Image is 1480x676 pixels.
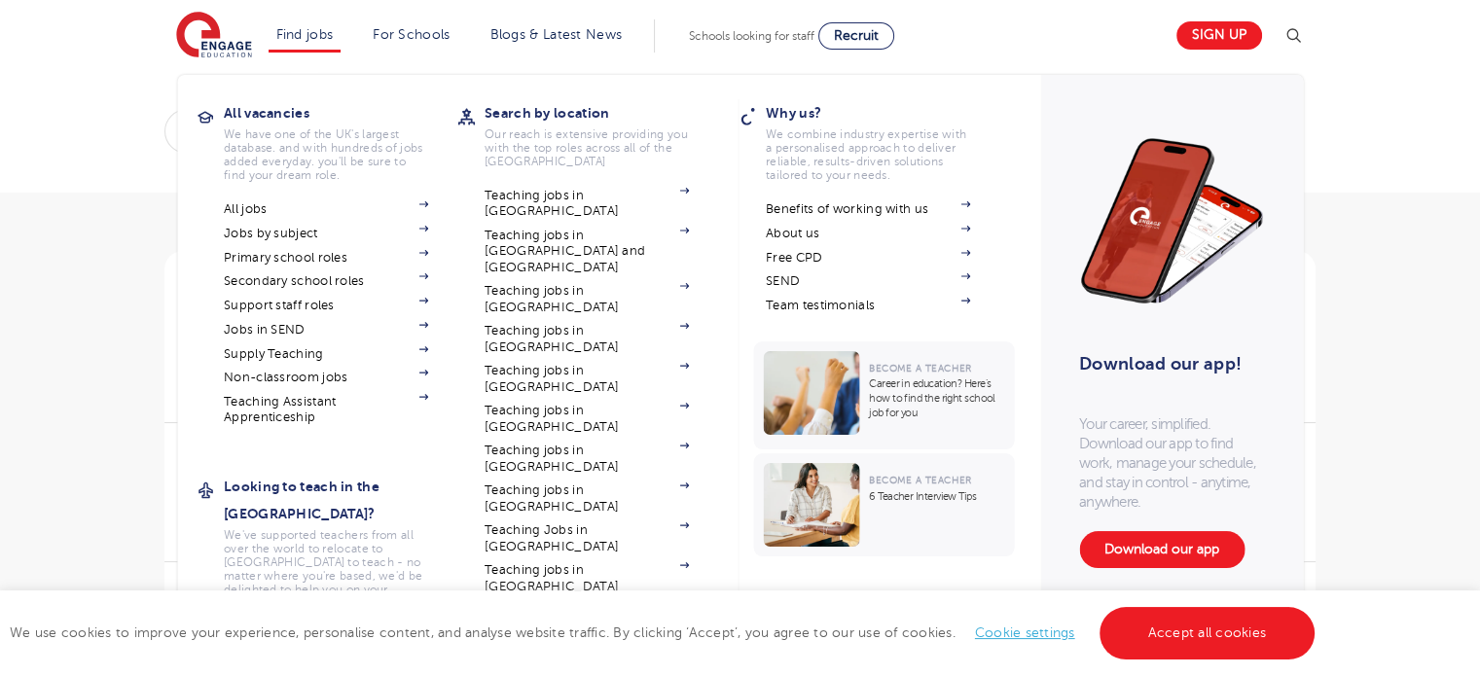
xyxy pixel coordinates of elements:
[224,322,428,338] a: Jobs in SEND
[176,12,252,60] img: Engage Education
[753,341,1019,449] a: Become a TeacherCareer in education? Here’s how to find the right school job for you
[490,27,623,42] a: Blogs & Latest News
[224,346,428,362] a: Supply Teaching
[224,394,428,426] a: Teaching Assistant Apprenticeship
[869,475,971,485] span: Become a Teacher
[753,453,1019,556] a: Become a Teacher6 Teacher Interview Tips
[373,27,450,42] a: For Schools
[164,109,626,154] div: Submit
[485,363,689,395] a: Teaching jobs in [GEOGRAPHIC_DATA]
[485,127,689,168] p: Our reach is extensive providing you with the top roles across all of the [GEOGRAPHIC_DATA]
[224,99,457,126] h3: All vacancies
[485,562,689,594] a: Teaching jobs in [GEOGRAPHIC_DATA]
[224,99,457,182] a: All vacanciesWe have one of the UK's largest database. and with hundreds of jobs added everyday. ...
[766,127,970,182] p: We combine industry expertise with a personalised approach to deliver reliable, results-driven so...
[224,127,428,182] p: We have one of the UK's largest database. and with hundreds of jobs added everyday. you'll be sur...
[224,273,428,289] a: Secondary school roles
[689,29,814,43] span: Schools looking for staff
[818,22,894,50] a: Recruit
[485,323,689,355] a: Teaching jobs in [GEOGRAPHIC_DATA]
[869,363,971,374] span: Become a Teacher
[224,528,428,610] p: We've supported teachers from all over the world to relocate to [GEOGRAPHIC_DATA] to teach - no m...
[1176,21,1262,50] a: Sign up
[224,370,428,385] a: Non-classroom jobs
[485,522,689,554] a: Teaching Jobs in [GEOGRAPHIC_DATA]
[485,99,718,126] h3: Search by location
[224,298,428,313] a: Support staff roles
[766,226,970,241] a: About us
[485,99,718,168] a: Search by locationOur reach is extensive providing you with the top roles across all of the [GEOG...
[1079,342,1255,385] h3: Download our app!
[485,482,689,515] a: Teaching jobs in [GEOGRAPHIC_DATA]
[224,473,457,610] a: Looking to teach in the [GEOGRAPHIC_DATA]?We've supported teachers from all over the world to rel...
[276,27,334,42] a: Find jobs
[975,625,1075,640] a: Cookie settings
[485,283,689,315] a: Teaching jobs in [GEOGRAPHIC_DATA]
[766,99,999,126] h3: Why us?
[766,250,970,266] a: Free CPD
[766,99,999,182] a: Why us?We combine industry expertise with a personalised approach to deliver reliable, results-dr...
[485,403,689,435] a: Teaching jobs in [GEOGRAPHIC_DATA]
[485,188,689,220] a: Teaching jobs in [GEOGRAPHIC_DATA]
[485,443,689,475] a: Teaching jobs in [GEOGRAPHIC_DATA]
[1079,531,1245,568] a: Download our app
[224,226,428,241] a: Jobs by subject
[869,376,1004,420] p: Career in education? Here’s how to find the right school job for you
[1100,607,1316,659] a: Accept all cookies
[224,473,457,527] h3: Looking to teach in the [GEOGRAPHIC_DATA]?
[766,201,970,217] a: Benefits of working with us
[224,201,428,217] a: All jobs
[485,228,689,275] a: Teaching jobs in [GEOGRAPHIC_DATA] and [GEOGRAPHIC_DATA]
[766,298,970,313] a: Team testimonials
[224,250,428,266] a: Primary school roles
[869,489,1004,504] p: 6 Teacher Interview Tips
[766,273,970,289] a: SEND
[834,28,879,43] span: Recruit
[1079,414,1264,512] p: Your career, simplified. Download our app to find work, manage your schedule, and stay in control...
[10,625,1319,640] span: We use cookies to improve your experience, personalise content, and analyse website traffic. By c...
